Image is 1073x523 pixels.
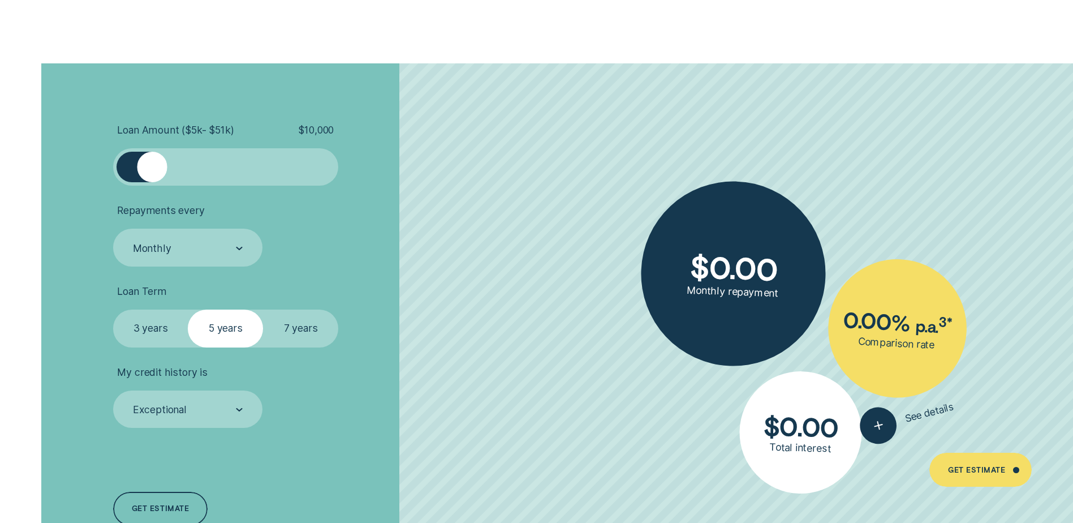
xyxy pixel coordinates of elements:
[904,401,955,425] span: See details
[117,124,234,136] span: Loan Amount ( $5k - $51k )
[856,389,958,448] button: See details
[117,204,204,217] span: Repayments every
[133,404,187,416] div: Exceptional
[929,453,1032,487] a: Get Estimate
[117,366,207,379] span: My credit history is
[117,285,166,298] span: Loan Term
[263,310,338,347] label: 7 years
[188,310,263,347] label: 5 years
[298,124,334,136] span: $ 10,000
[113,310,188,347] label: 3 years
[133,242,171,255] div: Monthly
